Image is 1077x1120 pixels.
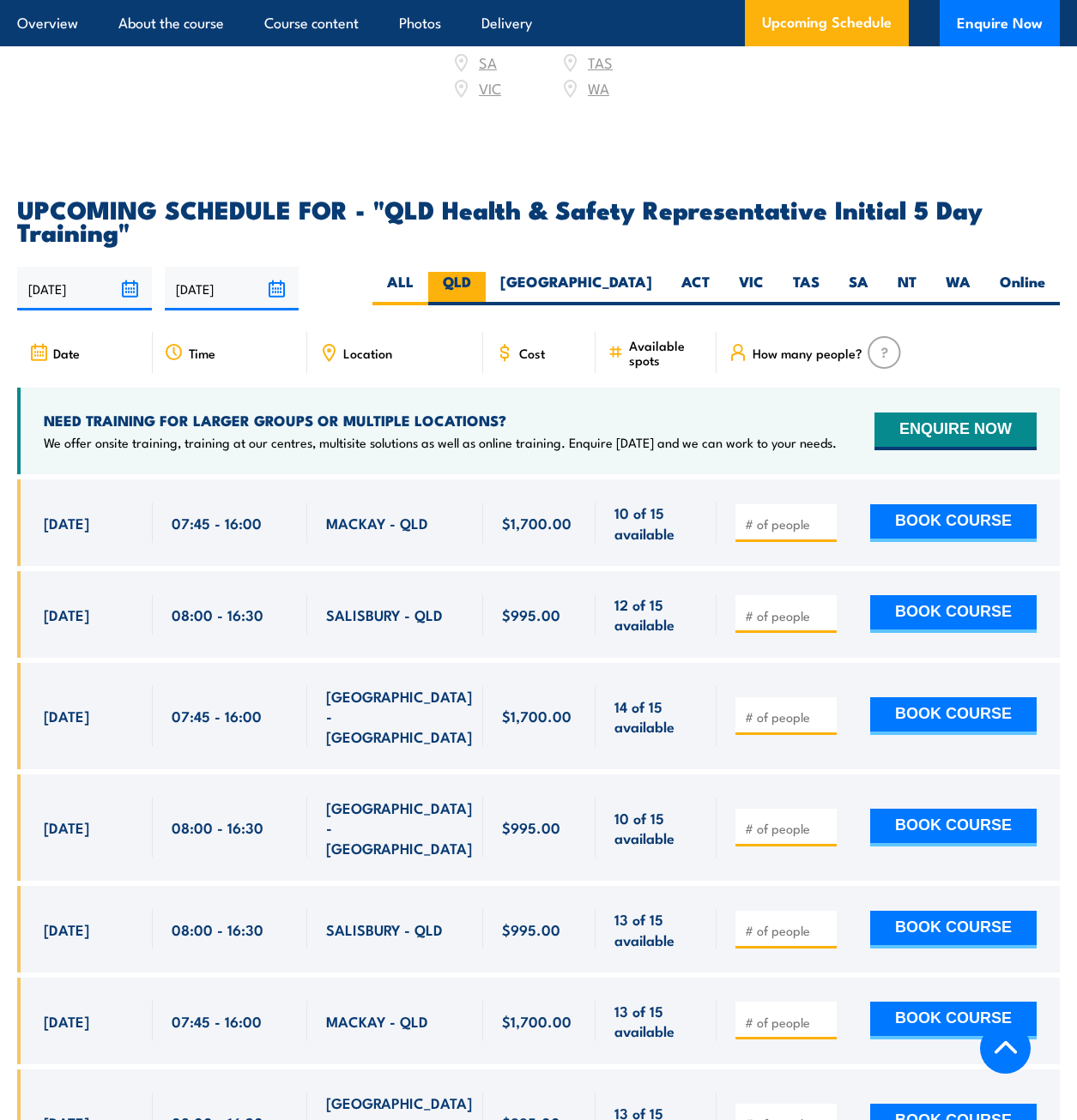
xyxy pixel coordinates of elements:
[172,706,262,726] span: 07:45 - 16:00
[745,820,831,837] input: # of people
[870,809,1037,846] button: BOOK COURSE
[502,919,560,939] span: $995.00
[17,197,1060,242] h2: UPCOMING SCHEDULE FOR - "QLD Health & Safety Representative Initial 5 Day Training"
[172,1011,262,1031] span: 07:45 - 16:00
[343,346,392,360] span: Location
[753,346,862,360] span: How many people?
[326,798,472,858] span: [GEOGRAPHIC_DATA] - [GEOGRAPHIC_DATA]
[172,817,263,837] span: 08:00 - 16:30
[614,909,698,949] span: 13 of 15 available
[326,919,443,939] span: SALISBURY - QLD
[629,338,705,367] span: Available spots
[326,1011,428,1031] span: MACKAY - QLD
[172,919,263,939] span: 08:00 - 16:30
[44,817,89,837] span: [DATE]
[985,272,1060,305] label: Online
[870,911,1037,948] button: BOOK COURSE
[745,922,831,939] input: # of people
[931,272,985,305] label: WA
[870,595,1037,633] button: BOOK COURSE
[44,919,89,939] span: [DATE]
[189,346,215,360] span: Time
[614,808,698,848] span: 10 of 15 available
[44,434,837,451] p: We offer onsite training, training at our centres, multisite solutions as well as online training...
[724,272,778,305] label: VIC
[165,267,300,310] input: To date
[44,605,89,624] span: [DATE]
[870,1002,1037,1039] button: BOOK COURSE
[614,696,698,737] span: 14 of 15 available
[326,686,472,746] span: [GEOGRAPHIC_DATA] - [GEOGRAPHIC_DATA]
[778,272,834,305] label: TAS
[372,272,428,305] label: ALL
[44,1011,89,1031] span: [DATE]
[667,272,724,305] label: ACT
[745,1014,831,1031] input: # of people
[502,605,560,624] span: $995.00
[44,706,89,726] span: [DATE]
[486,272,667,305] label: [GEOGRAPHIC_DATA]
[745,708,831,726] input: # of people
[502,817,560,837] span: $995.00
[874,412,1037,450] button: ENQUIRE NOW
[326,605,443,624] span: SALISBURY - QLD
[519,346,545,360] span: Cost
[326,513,428,533] span: MACKAY - QLD
[428,272,486,305] label: QLD
[614,1001,698,1041] span: 13 of 15 available
[502,513,572,533] span: $1,700.00
[870,697,1037,735] button: BOOK COURSE
[614,594,698,635] span: 12 of 15 available
[745,607,831,624] input: # of people
[502,706,572,726] span: $1,700.00
[172,605,263,624] span: 08:00 - 16:30
[44,513,89,533] span: [DATE]
[44,411,837,430] h4: NEED TRAINING FOR LARGER GROUPS OR MULTIPLE LOCATIONS?
[834,272,883,305] label: SA
[53,346,80,360] span: Date
[17,267,152,310] input: From date
[502,1011,572,1031] span: $1,700.00
[172,513,262,533] span: 07:45 - 16:00
[870,504,1037,542] button: BOOK COURSE
[883,272,931,305] label: NT
[614,503,698,543] span: 10 of 15 available
[745,515,831,533] input: # of people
